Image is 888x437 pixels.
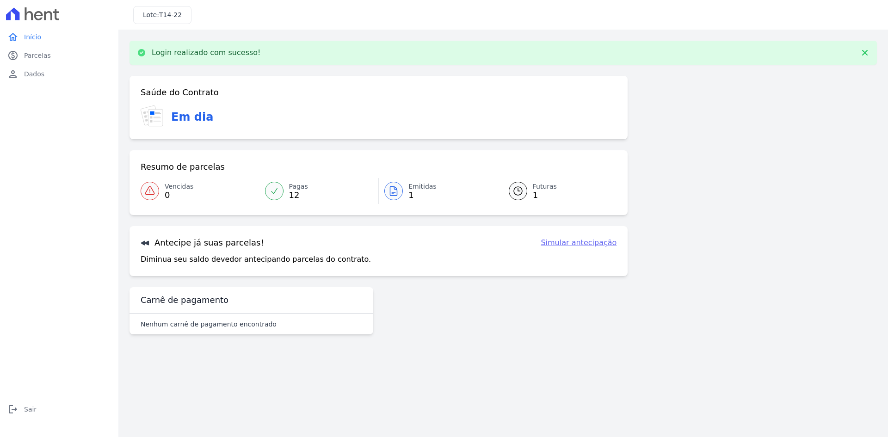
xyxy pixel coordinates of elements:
[141,237,264,248] h3: Antecipe já suas parcelas!
[141,161,225,172] h3: Resumo de parcelas
[541,237,617,248] a: Simular antecipação
[24,32,41,42] span: Início
[4,65,115,83] a: personDados
[7,68,18,80] i: person
[143,10,182,20] h3: Lote:
[379,178,498,204] a: Emitidas 1
[533,182,557,191] span: Futuras
[4,46,115,65] a: paidParcelas
[141,87,219,98] h3: Saúde do Contrato
[24,69,44,79] span: Dados
[141,320,277,329] p: Nenhum carnê de pagamento encontrado
[165,182,193,191] span: Vencidas
[289,191,308,199] span: 12
[533,191,557,199] span: 1
[408,182,437,191] span: Emitidas
[7,50,18,61] i: paid
[259,178,379,204] a: Pagas 12
[7,404,18,415] i: logout
[24,405,37,414] span: Sair
[289,182,308,191] span: Pagas
[171,109,213,125] h3: Em dia
[159,11,182,18] span: T14-22
[24,51,51,60] span: Parcelas
[152,48,261,57] p: Login realizado com sucesso!
[4,28,115,46] a: homeInício
[165,191,193,199] span: 0
[498,178,617,204] a: Futuras 1
[141,254,371,265] p: Diminua seu saldo devedor antecipando parcelas do contrato.
[408,191,437,199] span: 1
[141,178,259,204] a: Vencidas 0
[4,400,115,419] a: logoutSair
[141,295,228,306] h3: Carnê de pagamento
[7,31,18,43] i: home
